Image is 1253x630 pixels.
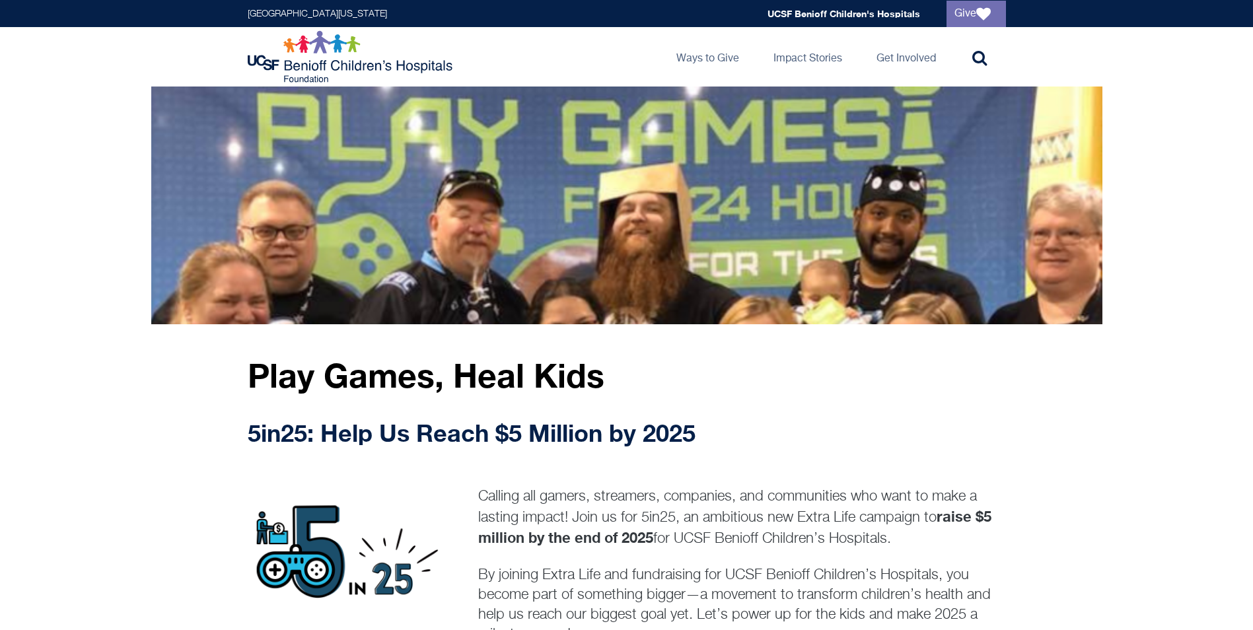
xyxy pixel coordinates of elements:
p: Play Games, Heal Kids [248,357,1006,394]
img: Logo for UCSF Benioff Children's Hospitals Foundation [248,30,456,83]
a: UCSF Benioff Children's Hospitals [768,8,920,19]
a: [GEOGRAPHIC_DATA][US_STATE] [248,9,387,18]
a: Impact Stories [763,27,853,87]
p: Calling all gamers, streamers, companies, and communities who want to make a lasting impact! Join... [478,487,1005,549]
a: Give [947,1,1006,27]
a: Get Involved [866,27,947,87]
strong: 5in25: Help Us Reach $5 Million by 2025 [248,419,696,447]
a: Ways to Give [666,27,750,87]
